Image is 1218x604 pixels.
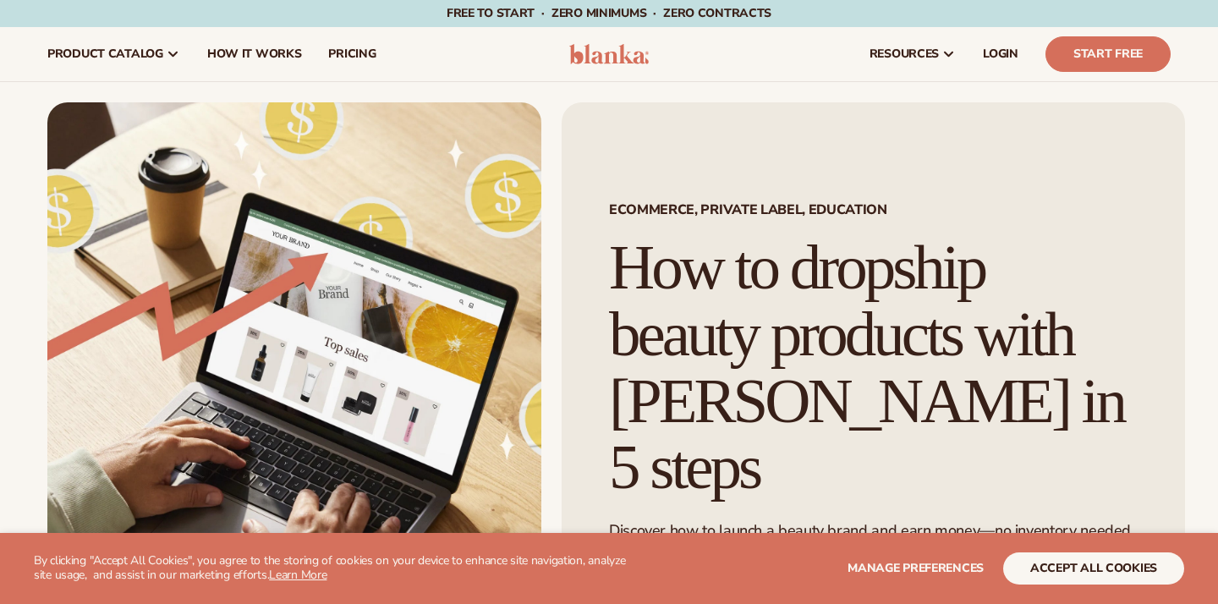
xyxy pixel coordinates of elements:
[569,44,650,64] img: logo
[47,47,163,61] span: product catalog
[983,47,1018,61] span: LOGIN
[856,27,969,81] a: resources
[269,567,326,583] a: Learn More
[870,47,939,61] span: resources
[609,203,1138,217] span: Ecommerce, Private Label, EDUCATION
[969,27,1032,81] a: LOGIN
[848,552,984,585] button: Manage preferences
[1003,552,1184,585] button: accept all cookies
[34,27,194,81] a: product catalog
[315,27,389,81] a: pricing
[207,47,302,61] span: How It Works
[609,234,1138,501] h1: How to dropship beauty products with [PERSON_NAME] in 5 steps
[609,521,1138,541] p: Discover how to launch a beauty brand and earn money—no inventory needed.
[1045,36,1171,72] a: Start Free
[848,560,984,576] span: Manage preferences
[328,47,376,61] span: pricing
[194,27,315,81] a: How It Works
[447,5,771,21] span: Free to start · ZERO minimums · ZERO contracts
[34,554,636,583] p: By clicking "Accept All Cookies", you agree to the storing of cookies on your device to enhance s...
